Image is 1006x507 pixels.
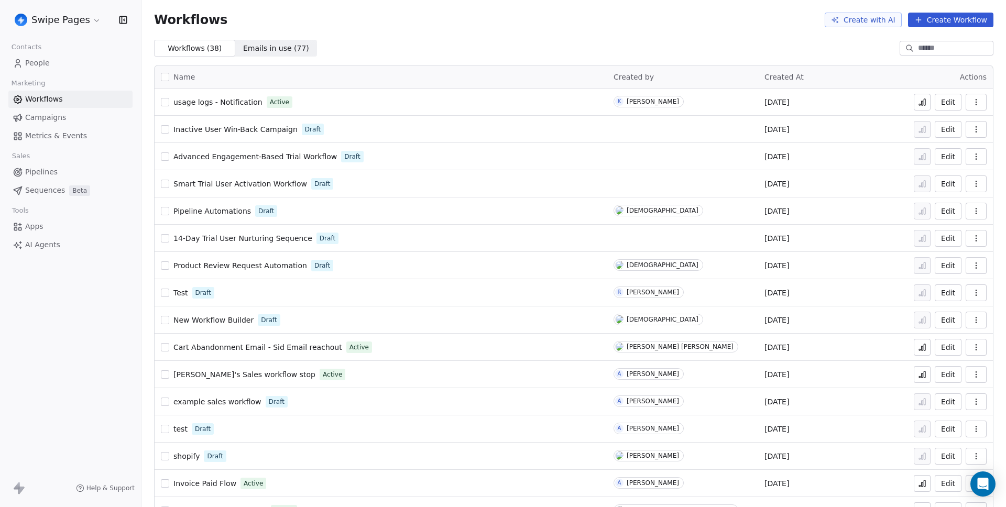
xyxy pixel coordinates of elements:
[173,98,263,106] span: usage logs - Notification
[935,203,961,219] button: Edit
[243,43,309,54] span: Emails in use ( 77 )
[935,284,961,301] button: Edit
[25,167,58,178] span: Pipelines
[935,230,961,247] button: Edit
[618,288,621,296] div: R
[349,343,369,352] span: Active
[935,475,961,492] a: Edit
[8,91,133,108] a: Workflows
[764,451,789,461] span: [DATE]
[935,421,961,437] button: Edit
[173,152,337,161] span: Advanced Engagement-Based Trial Workflow
[764,260,789,271] span: [DATE]
[173,289,188,297] span: Test
[764,369,789,380] span: [DATE]
[8,127,133,145] a: Metrics & Events
[8,163,133,181] a: Pipelines
[764,206,789,216] span: [DATE]
[173,479,236,488] span: Invoice Paid Flow
[764,342,789,352] span: [DATE]
[935,175,961,192] button: Edit
[627,98,679,105] div: [PERSON_NAME]
[935,94,961,111] a: Edit
[618,370,621,378] div: A
[618,424,621,433] div: A
[261,315,277,325] span: Draft
[25,58,50,69] span: People
[305,125,321,134] span: Draft
[173,260,307,271] a: Product Review Request Automation
[173,316,254,324] span: New Workflow Builder
[616,261,624,269] img: S
[935,312,961,328] button: Edit
[825,13,902,27] button: Create with AI
[935,339,961,356] a: Edit
[69,185,90,196] span: Beta
[935,121,961,138] a: Edit
[173,315,254,325] a: New Workflow Builder
[173,398,261,406] span: example sales workflow
[173,424,188,434] a: test
[173,451,200,461] a: shopify
[173,180,307,188] span: Smart Trial User Activation Workflow
[7,39,46,55] span: Contacts
[627,261,698,269] div: [DEMOGRAPHIC_DATA]
[616,206,624,215] img: S
[320,234,335,243] span: Draft
[244,479,263,488] span: Active
[173,288,188,298] a: Test
[323,370,342,379] span: Active
[7,75,50,91] span: Marketing
[764,97,789,107] span: [DATE]
[935,148,961,165] button: Edit
[173,342,342,352] a: Cart Abandonment Email - Sid Email reachout
[627,207,698,214] div: [DEMOGRAPHIC_DATA]
[935,257,961,274] button: Edit
[627,370,679,378] div: [PERSON_NAME]
[618,479,621,487] div: A
[25,130,87,141] span: Metrics & Events
[935,448,961,465] button: Edit
[269,397,285,406] span: Draft
[764,478,789,489] span: [DATE]
[173,425,188,433] span: test
[258,206,274,216] span: Draft
[935,393,961,410] button: Edit
[616,343,624,351] img: S
[173,234,312,243] span: 14-Day Trial User Nurturing Sequence
[764,73,804,81] span: Created At
[314,179,330,189] span: Draft
[25,221,43,232] span: Apps
[344,152,360,161] span: Draft
[173,179,307,189] a: Smart Trial User Activation Workflow
[25,239,60,250] span: AI Agents
[173,151,337,162] a: Advanced Engagement-Based Trial Workflow
[173,478,236,489] a: Invoice Paid Flow
[627,479,679,487] div: [PERSON_NAME]
[618,97,621,106] div: K
[173,233,312,244] a: 14-Day Trial User Nurturing Sequence
[614,73,654,81] span: Created by
[207,451,223,461] span: Draft
[8,236,133,253] a: AI Agents
[908,13,993,27] button: Create Workflow
[173,125,298,134] span: Inactive User Win-Back Campaign
[154,13,227,27] span: Workflows
[25,112,66,123] span: Campaigns
[173,370,315,379] span: [PERSON_NAME]'s Sales workflow stop
[970,471,996,497] div: Open Intercom Messenger
[935,366,961,383] button: Edit
[195,424,211,434] span: Draft
[764,151,789,162] span: [DATE]
[627,425,679,432] div: [PERSON_NAME]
